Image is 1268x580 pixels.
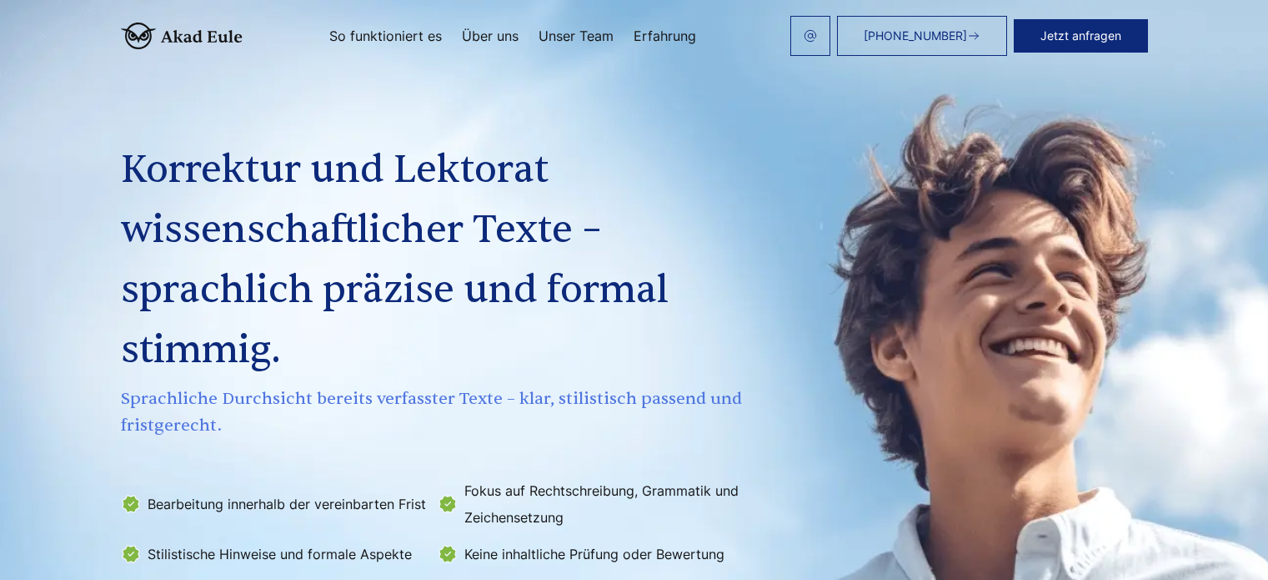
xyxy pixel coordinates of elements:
a: [PHONE_NUMBER] [837,16,1007,56]
li: Stilistische Hinweise und formale Aspekte [121,541,428,567]
li: Keine inhaltliche Prüfung oder Bewertung [438,541,744,567]
a: So funktioniert es [329,29,442,43]
li: Fokus auf Rechtschreibung, Grammatik und Zeichensetzung [438,477,744,531]
h1: Korrektur und Lektorat wissenschaftlicher Texte – sprachlich präzise und formal stimmig. [121,140,748,381]
img: logo [121,23,243,49]
li: Bearbeitung innerhalb der vereinbarten Frist [121,477,428,531]
span: [PHONE_NUMBER] [864,29,967,43]
button: Jetzt anfragen [1014,19,1148,53]
a: Über uns [462,29,519,43]
a: Erfahrung [634,29,696,43]
a: Unser Team [539,29,614,43]
img: email [804,29,817,43]
span: Sprachliche Durchsicht bereits verfasster Texte – klar, stilistisch passend und fristgerecht. [121,386,748,439]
